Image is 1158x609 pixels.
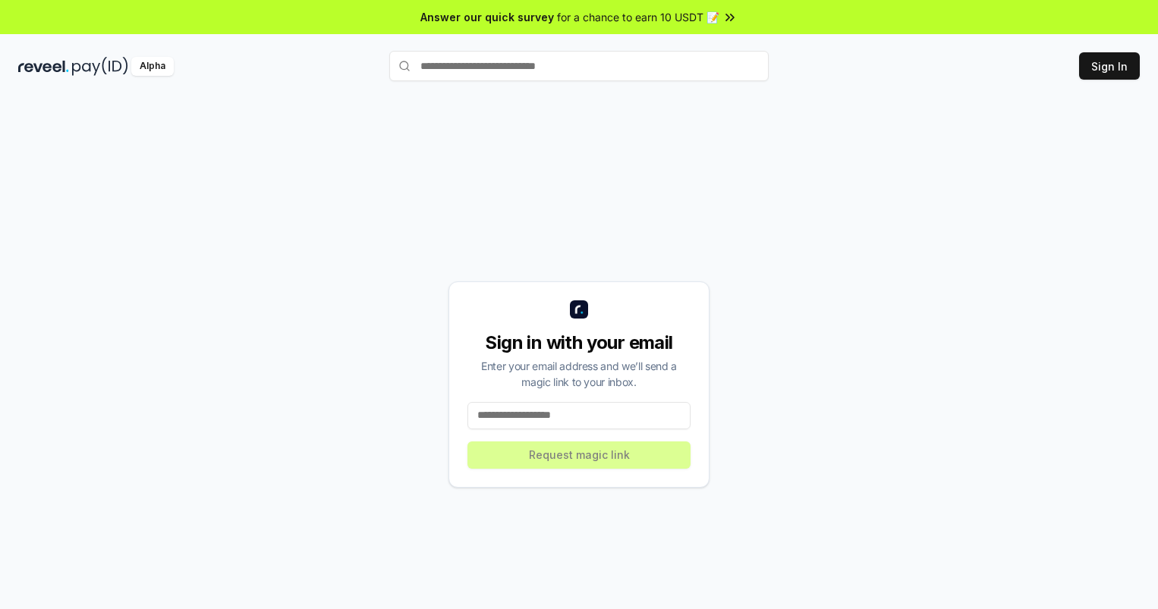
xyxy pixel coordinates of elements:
button: Sign In [1079,52,1140,80]
img: pay_id [72,57,128,76]
span: Answer our quick survey [420,9,554,25]
span: for a chance to earn 10 USDT 📝 [557,9,719,25]
img: reveel_dark [18,57,69,76]
div: Alpha [131,57,174,76]
div: Sign in with your email [467,331,691,355]
div: Enter your email address and we’ll send a magic link to your inbox. [467,358,691,390]
img: logo_small [570,300,588,319]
